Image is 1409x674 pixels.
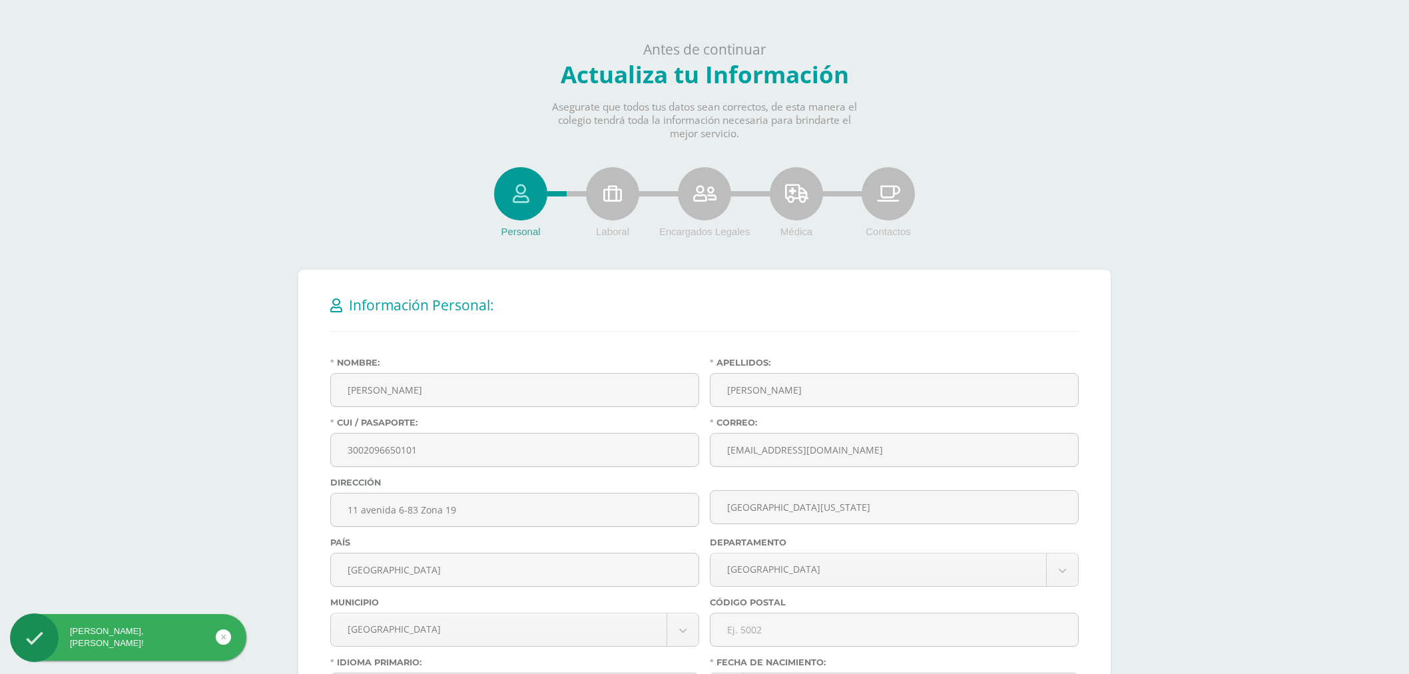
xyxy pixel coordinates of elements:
span: Laboral [596,226,629,237]
input: Apellidos [710,374,1078,406]
label: Correo: [710,418,1079,428]
span: Contactos [866,226,911,237]
label: Municipio [330,597,699,607]
label: Departamento [710,537,1079,547]
input: CUI / Pasaporte [331,434,699,466]
input: Ej. Colonia Las Colinas Zona 12 [710,491,1078,523]
input: Ej. 6 Avenida B-34 [331,494,699,526]
div: [PERSON_NAME], [PERSON_NAME]! [10,625,246,649]
span: Personal [501,226,540,237]
span: [GEOGRAPHIC_DATA] [348,613,650,645]
label: Código postal [710,597,1079,607]
span: [GEOGRAPHIC_DATA] [727,553,1029,585]
label: CUI / Pasaporte: [330,418,699,428]
label: Fecha de nacimiento: [710,657,1079,667]
span: Médica [780,226,812,237]
label: Dirección [330,478,699,488]
p: Asegurate que todos tus datos sean correctos, de esta manera el colegio tendrá toda la informació... [541,101,868,141]
input: Ej. 5002 [710,613,1078,646]
a: [GEOGRAPHIC_DATA] [710,553,1078,586]
label: Idioma Primario: [330,657,699,667]
input: Nombre [331,374,699,406]
input: País [331,553,699,586]
label: Apellidos: [710,358,1079,368]
span: Encargados Legales [659,226,750,237]
span: Antes de continuar [643,40,766,59]
a: [GEOGRAPHIC_DATA] [331,613,699,646]
span: Información Personal: [349,296,494,314]
label: País [330,537,699,547]
label: Nombre: [330,358,699,368]
input: Correo [710,434,1078,466]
